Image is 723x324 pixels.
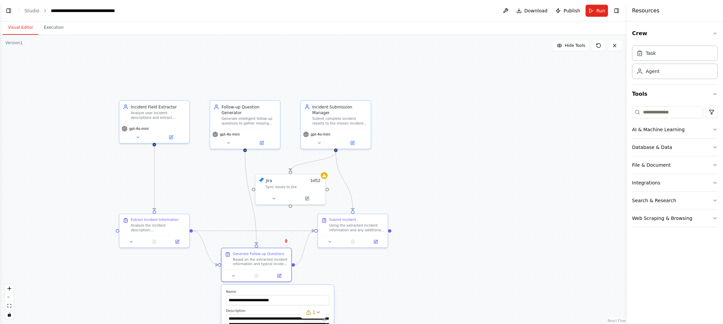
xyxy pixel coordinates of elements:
label: Name [226,290,329,294]
button: 1 [301,306,326,319]
span: Download [524,7,548,14]
div: Incident Field Extractor [131,104,186,110]
button: No output available [244,272,269,279]
div: Analyze user incident descriptions and extract structured information including incident type, se... [131,111,186,120]
button: Open in side panel [336,140,369,146]
div: Extract Incident Information [131,218,179,222]
button: Web Scraping & Browsing [632,210,718,227]
button: Publish [553,5,583,17]
div: Jira [266,178,272,183]
g: Edge from 4a8dae0b-f132-4198-824d-a32d35c37ff4 to a84455f3-b97c-4cc6-9a66-631fc7a5552e [333,152,356,211]
button: Run [586,5,608,17]
div: Incident Submission Manager [312,104,367,115]
div: Tools [632,103,718,233]
button: Open in side panel [245,140,278,146]
div: Based on the extracted incident information and typical incident management requirements, identif... [233,257,288,266]
g: Edge from 4a8dae0b-f132-4198-824d-a32d35c37ff4 to 3949e997-a413-44b1-b968-b15897fb7188 [288,152,339,171]
span: Number of enabled actions [309,178,322,183]
button: Open in side panel [291,195,323,202]
div: Submit IncidentUsing the extracted incident information and any additional details provided throu... [317,214,388,248]
span: gpt-4o-mini [129,127,149,131]
a: Studio [24,8,39,13]
button: Crew [632,24,718,43]
div: Incident Field ExtractorAnalyze user incident descriptions and extract structured information inc... [119,100,190,144]
button: Search & Research [632,192,718,209]
button: Open in side panel [155,134,187,141]
div: Analyze the incident description: '{incident_description}' and extract all available structured i... [131,223,186,232]
button: AI & Machine Learning [632,121,718,138]
div: Using the extracted incident information and any additional details provided through follow-up qu... [329,223,384,232]
div: Extract Incident InformationAnalyze the incident description: '{incident_description}' and extrac... [119,214,190,248]
button: File & Document [632,156,718,174]
div: Crew [632,43,718,84]
button: Open in editor [321,316,328,322]
button: Tools [632,85,718,103]
button: No output available [341,238,365,245]
div: Agent [646,68,659,75]
div: Incident Submission ManagerSubmit complete incident reports to the chosen incident management sys... [300,100,371,149]
span: gpt-4o-mini [311,132,330,137]
g: Edge from 11e5e2a4-9a7d-47bb-81d6-e478f9766b90 to a84455f3-b97c-4cc6-9a66-631fc7a5552e [295,228,314,268]
div: Generate Follow-up QuestionsBased on the extracted incident information and typical incident mana... [221,248,292,282]
button: toggle interactivity [5,310,14,319]
button: fit view [5,302,14,310]
div: Sync issues to Jira [266,185,322,189]
div: JiraJira1of12Sync issues to Jira [255,174,326,205]
button: Delete node [282,237,291,245]
button: Open in side panel [270,272,289,279]
button: Integrations [632,174,718,191]
button: Hide right sidebar [612,6,621,15]
button: zoom out [5,293,14,302]
span: gpt-4o-mini [220,132,239,137]
label: Description [226,309,329,313]
div: Generate intelligent follow-up questions to gather missing critical information needed for incide... [221,116,276,126]
span: Run [596,7,605,14]
div: Follow-up Question Generator [221,104,276,115]
button: Visual Editor [3,21,38,35]
div: Submit Incident [329,218,356,222]
img: Jira [259,178,264,182]
button: Download [514,5,550,17]
button: Open in side panel [366,238,385,245]
div: Generate Follow-up Questions [233,252,284,256]
g: Edge from adaff112-623c-4607-96d0-f2e3bf8e64dd to 11e5e2a4-9a7d-47bb-81d6-e478f9766b90 [242,152,259,244]
nav: breadcrumb [24,7,126,14]
span: Hide Tools [565,43,585,48]
button: Hide Tools [553,40,589,51]
div: React Flow controls [5,284,14,319]
h4: Resources [632,7,659,15]
div: Task [646,50,656,57]
button: No output available [142,238,167,245]
g: Edge from c97be7e6-bb74-43bc-af3c-3ad125b27d57 to 4fd00478-1221-4e00-82a5-f9e3c1aba271 [151,146,157,211]
button: zoom in [5,284,14,293]
button: Database & Data [632,139,718,156]
div: Submit complete incident reports to the chosen incident management system (Jira, Linear, or other... [312,116,367,126]
g: Edge from 4fd00478-1221-4e00-82a5-f9e3c1aba271 to 11e5e2a4-9a7d-47bb-81d6-e478f9766b90 [193,228,218,268]
span: 1 [313,309,316,316]
span: Publish [563,7,580,14]
button: Open in side panel [168,238,187,245]
div: Version 1 [5,40,23,46]
button: Execution [38,21,69,35]
g: Edge from 4fd00478-1221-4e00-82a5-f9e3c1aba271 to a84455f3-b97c-4cc6-9a66-631fc7a5552e [193,228,314,234]
div: Follow-up Question GeneratorGenerate intelligent follow-up questions to gather missing critical i... [210,100,281,149]
a: React Flow attribution [608,319,626,323]
button: Show left sidebar [4,6,13,15]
